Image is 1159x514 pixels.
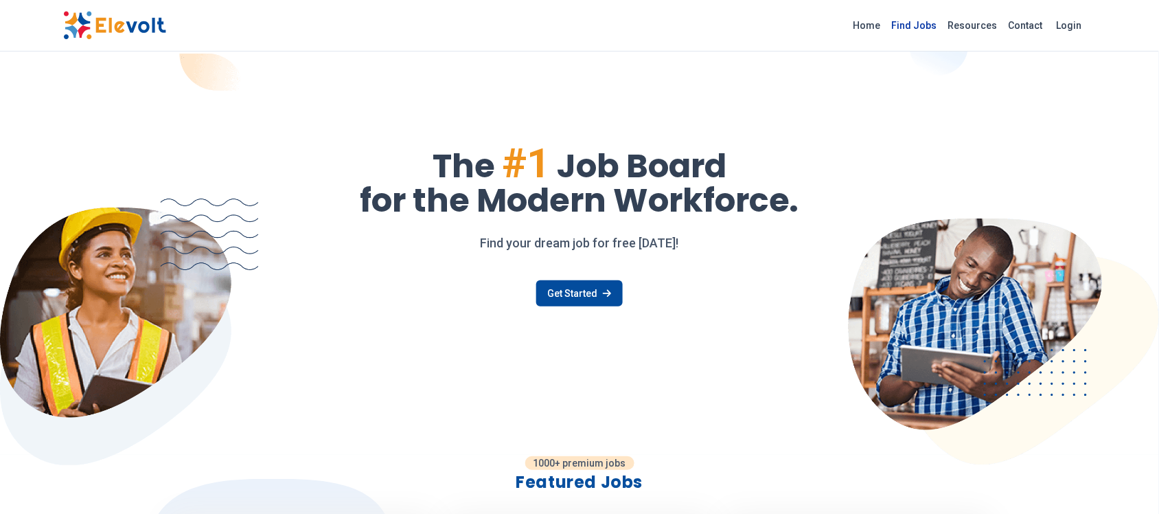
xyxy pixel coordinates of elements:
a: Get Started [536,280,622,306]
a: Resources [943,14,1003,36]
a: Home [848,14,886,36]
a: Find Jobs [886,14,943,36]
span: #1 [502,139,550,188]
h1: The Job Board for the Modern Workforce. [63,143,1096,217]
img: Elevolt [63,11,166,40]
h2: Featured Jobs [168,471,991,493]
p: Find your dream job for free [DATE]! [63,234,1096,253]
a: Login [1048,12,1090,39]
a: Contact [1003,14,1048,36]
